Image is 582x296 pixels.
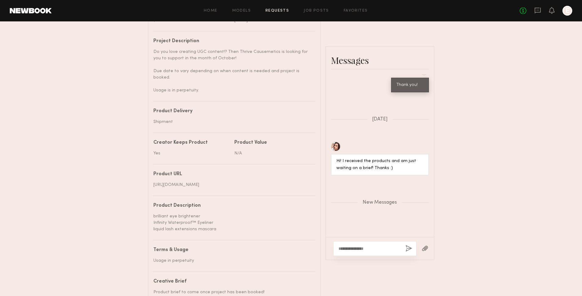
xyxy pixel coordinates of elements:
div: Do you love creating UGC content!? Then Thrive Causemetics is looking for you to support in the m... [153,49,311,94]
div: Yes [153,150,230,157]
div: Messages [331,54,429,66]
div: Creator Keeps Product [153,140,230,145]
a: E [562,6,572,16]
a: Models [232,9,251,13]
div: [URL][DOMAIN_NAME] [153,182,311,188]
div: Product Delivery [153,109,311,114]
div: Hi! I received the products and am just waiting on a brief! Thanks :) [336,158,423,172]
div: brilliant eye brightener Infinity Waterproof™ Eyeliner liquid lash extensions mascara [153,213,311,232]
div: Product Description [153,203,311,208]
div: Product Value [234,140,311,145]
div: Terms & Usage [153,248,311,253]
span: New Messages [363,200,397,205]
div: Usage in perpetuity [153,257,311,264]
div: Thank you! [397,82,423,89]
a: Favorites [344,9,368,13]
div: Product brief to come once project has been booked! [153,289,311,295]
div: Project Description [153,39,311,44]
span: [DATE] [372,117,388,122]
a: Job Posts [304,9,329,13]
a: Home [204,9,218,13]
div: Shipment [153,119,311,125]
div: N/A [234,150,311,157]
a: Requests [265,9,289,13]
div: Product URL [153,172,311,177]
div: Creative Brief [153,279,311,284]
